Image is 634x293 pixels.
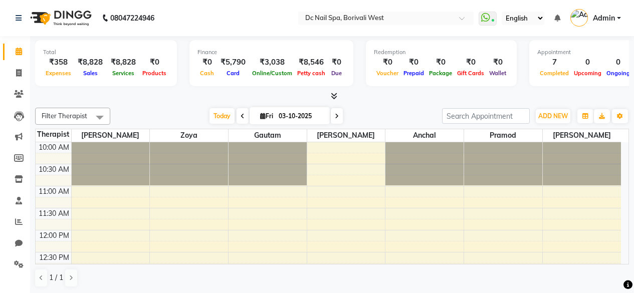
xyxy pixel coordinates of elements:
span: Anchal [385,129,464,142]
span: Card [224,70,242,77]
span: Ongoing [604,70,632,77]
div: Total [43,48,169,57]
span: Wallet [487,70,509,77]
div: ₹358 [43,57,74,68]
div: ₹0 [487,57,509,68]
span: Admin [593,13,615,24]
div: ₹0 [401,57,427,68]
span: Fri [258,112,276,120]
span: Petty cash [295,70,328,77]
div: Redemption [374,48,509,57]
span: Filter Therapist [42,112,87,120]
div: ₹8,828 [74,57,107,68]
span: Cash [197,70,217,77]
div: ₹0 [455,57,487,68]
span: Online/Custom [250,70,295,77]
div: ₹3,038 [250,57,295,68]
span: Expenses [43,70,74,77]
span: Package [427,70,455,77]
div: Finance [197,48,345,57]
span: Gift Cards [455,70,487,77]
span: Products [140,70,169,77]
div: ₹0 [328,57,345,68]
div: ₹0 [197,57,217,68]
span: Due [329,70,344,77]
button: ADD NEW [536,109,570,123]
div: Therapist [36,129,71,140]
span: Upcoming [571,70,604,77]
div: ₹0 [374,57,401,68]
span: ADD NEW [538,112,568,120]
input: 2025-10-03 [276,109,326,124]
div: 0 [571,57,604,68]
span: 1 / 1 [49,272,63,283]
div: 12:30 PM [37,252,71,263]
span: [PERSON_NAME] [543,129,621,142]
span: Services [110,70,137,77]
div: 7 [537,57,571,68]
img: logo [26,4,94,32]
span: [PERSON_NAME] [307,129,385,142]
div: 11:30 AM [37,208,71,219]
span: Today [209,108,235,124]
span: [PERSON_NAME] [72,129,150,142]
div: ₹8,546 [295,57,328,68]
div: 10:30 AM [37,164,71,175]
div: 12:00 PM [37,230,71,241]
b: 08047224946 [110,4,154,32]
span: Voucher [374,70,401,77]
input: Search Appointment [442,108,530,124]
div: 11:00 AM [37,186,71,197]
div: ₹0 [427,57,455,68]
span: Gautam [229,129,307,142]
div: 0 [604,57,632,68]
span: Zoya [150,129,228,142]
img: Admin [570,9,588,27]
div: 10:00 AM [37,142,71,153]
span: Completed [537,70,571,77]
div: ₹8,828 [107,57,140,68]
div: ₹5,790 [217,57,250,68]
span: Pramod [464,129,542,142]
div: ₹0 [140,57,169,68]
span: Sales [81,70,100,77]
span: Prepaid [401,70,427,77]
